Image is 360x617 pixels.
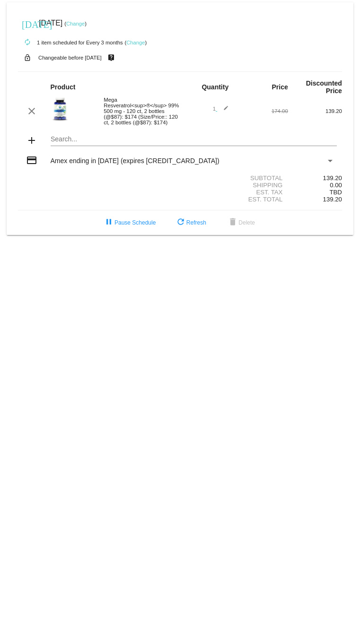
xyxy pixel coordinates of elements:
mat-icon: delete [227,217,238,228]
div: 139.20 [288,108,342,114]
small: ( ) [64,21,87,26]
a: Change [126,40,145,45]
span: Delete [227,219,255,226]
div: Shipping [180,182,288,189]
span: 1 [213,106,229,112]
span: 0.00 [330,182,342,189]
mat-icon: lock_open [22,52,33,64]
strong: Discounted Price [306,79,342,95]
span: Refresh [175,219,206,226]
input: Search... [51,136,337,143]
mat-icon: [DATE] [22,18,33,29]
strong: Product [51,83,76,91]
small: Changeable before [DATE] [38,55,102,61]
button: Refresh [167,214,214,231]
strong: Price [272,83,288,91]
strong: Quantity [202,83,228,91]
div: Mega Resveratrol<sup>®</sup> 99% 500 mg - 120 ct, 2 bottles (@$87): $174 (Size/Price:: 120 ct, 2 ... [99,97,180,125]
mat-icon: edit [217,105,228,117]
mat-icon: clear [26,105,37,117]
button: Delete [220,214,263,231]
small: ( ) [125,40,147,45]
div: Est. Total [180,196,288,203]
div: 174.00 [234,108,288,114]
mat-icon: add [26,135,37,146]
div: Subtotal [180,174,288,182]
button: Pause Schedule [96,214,163,231]
span: TBD [330,189,342,196]
mat-icon: credit_card [26,155,37,166]
small: 1 item scheduled for Every 3 months [18,40,123,45]
mat-icon: refresh [175,217,186,228]
span: 139.20 [323,196,342,203]
mat-icon: autorenew [22,37,33,48]
span: Pause Schedule [103,219,156,226]
mat-select: Payment Method [51,157,334,165]
div: 139.20 [288,174,342,182]
a: Change [66,21,85,26]
mat-icon: pause [103,217,114,228]
div: Est. Tax [180,189,288,196]
span: Amex ending in [DATE] (expires [CREDIT_CARD_DATA]) [51,157,220,165]
img: MEGA-500-BOTTLE-NEW.jpg [51,97,70,124]
mat-icon: live_help [105,52,117,64]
